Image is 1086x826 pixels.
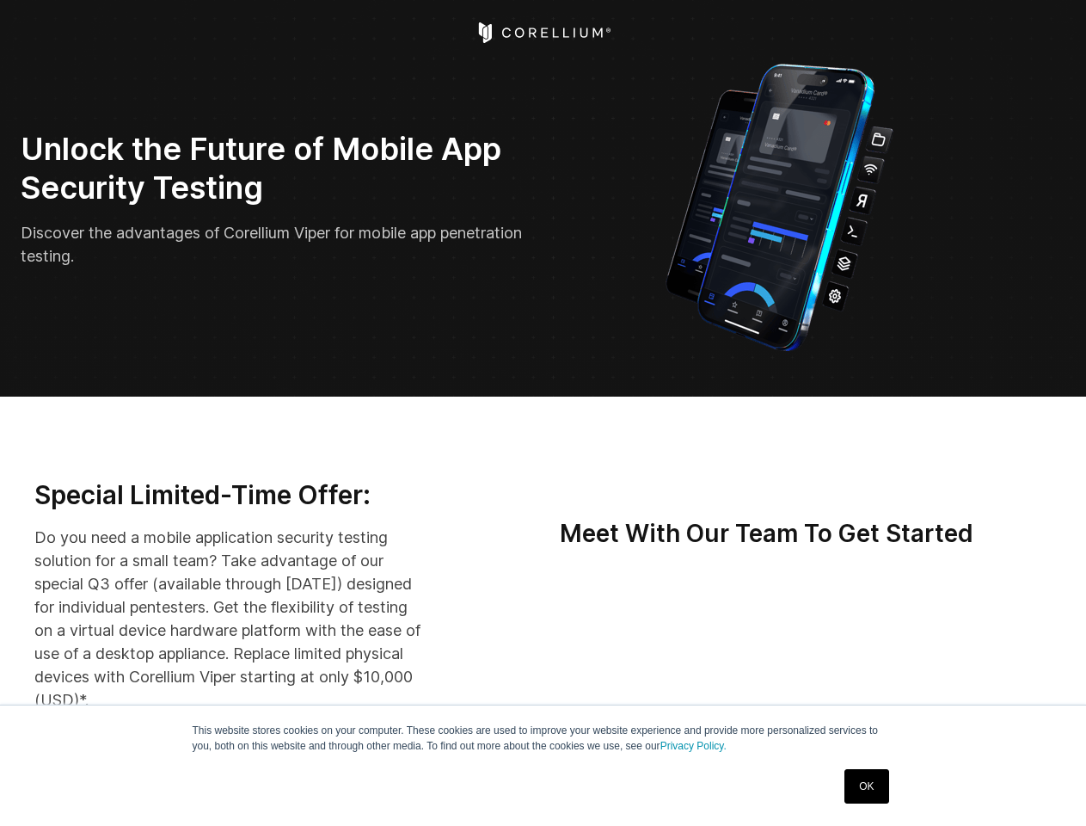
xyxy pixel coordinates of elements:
[660,740,727,752] a: Privacy Policy.
[475,22,611,43] a: Corellium Home
[193,723,894,754] p: This website stores cookies on your computer. These cookies are used to improve your website expe...
[21,224,522,265] span: Discover the advantages of Corellium Viper for mobile app penetration testing.
[560,519,973,548] strong: Meet With Our Team To Get Started
[34,479,425,512] h3: Special Limited-Time Offer:
[21,130,531,207] h2: Unlock the Future of Mobile App Security Testing
[650,55,909,355] img: Corellium_VIPER_Hero_1_1x
[844,769,888,804] a: OK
